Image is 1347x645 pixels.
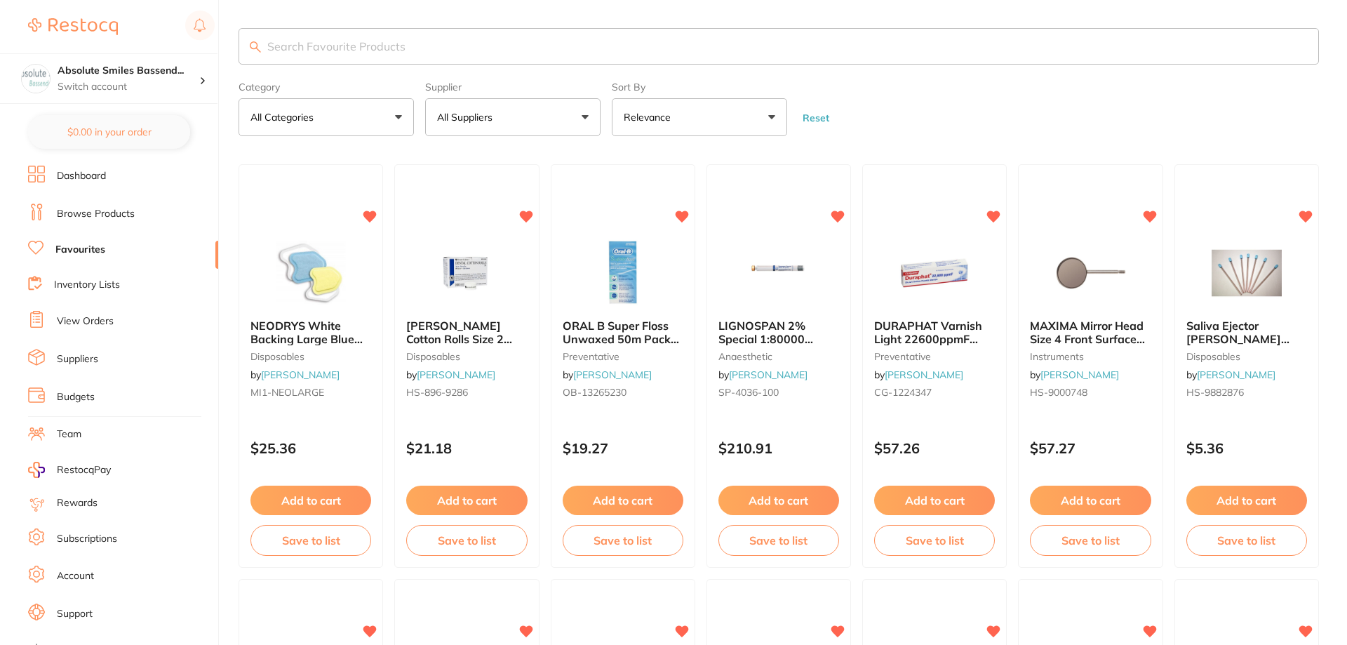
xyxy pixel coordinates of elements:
[1201,238,1292,308] img: Saliva Ejector HENRY SCHEIN Clear with Blue Tip 15cm Pk100
[406,440,527,456] p: $21.18
[1186,368,1275,381] span: by
[563,319,679,359] span: ORAL B Super Floss Unwaxed 50m Pack of 6
[57,569,94,583] a: Account
[57,607,93,621] a: Support
[874,486,995,515] button: Add to cart
[1030,368,1119,381] span: by
[57,207,135,221] a: Browse Products
[1045,238,1137,308] img: MAXIMA Mirror Head Size 4 Front Surface Pack of 12
[874,351,995,362] small: preventative
[718,319,828,371] span: LIGNOSPAN 2% Special 1:80000 [MEDICAL_DATA] 2.2ml 2xBox 50 Blue
[239,98,414,136] button: All Categories
[1186,319,1289,371] span: Saliva Ejector [PERSON_NAME] Clear with Blue Tip 15cm Pk100
[417,368,495,381] a: [PERSON_NAME]
[718,386,779,399] span: SP-4036-100
[1186,440,1307,456] p: $5.36
[250,386,324,399] span: MI1-NEOLARGE
[28,18,118,35] img: Restocq Logo
[1030,486,1151,515] button: Add to cart
[563,319,683,345] b: ORAL B Super Floss Unwaxed 50m Pack of 6
[874,319,982,359] span: DURAPHAT Varnish Light 22600ppmF 10ml tube
[624,110,676,124] p: Relevance
[425,81,601,93] label: Supplier
[563,351,683,362] small: preventative
[250,368,340,381] span: by
[563,525,683,556] button: Save to list
[57,352,98,366] a: Suppliers
[1040,368,1119,381] a: [PERSON_NAME]
[28,11,118,43] a: Restocq Logo
[265,238,356,308] img: NEODRYS White Backing Large Blue Box of 50
[1186,351,1307,362] small: disposables
[57,314,114,328] a: View Orders
[573,368,652,381] a: [PERSON_NAME]
[57,532,117,546] a: Subscriptions
[1030,351,1151,362] small: instruments
[437,110,498,124] p: All Suppliers
[58,64,199,78] h4: Absolute Smiles Bassendean
[612,98,787,136] button: Relevance
[1030,319,1151,345] b: MAXIMA Mirror Head Size 4 Front Surface Pack of 12
[250,319,371,345] b: NEODRYS White Backing Large Blue Box of 50
[250,351,371,362] small: disposables
[406,319,527,345] b: HENRY SCHEIN Cotton Rolls Size 2 Medium Pack of 2000
[1186,386,1244,399] span: HS-9882876
[563,486,683,515] button: Add to cart
[718,351,839,362] small: anaesthetic
[718,525,839,556] button: Save to list
[889,238,980,308] img: DURAPHAT Varnish Light 22600ppmF 10ml tube
[563,386,626,399] span: OB-13265230
[57,427,81,441] a: Team
[1186,319,1307,345] b: Saliva Ejector HENRY SCHEIN Clear with Blue Tip 15cm Pk100
[406,319,523,359] span: [PERSON_NAME] Cotton Rolls Size 2 Medium Pack of 2000
[718,368,807,381] span: by
[28,115,190,149] button: $0.00 in your order
[28,462,45,478] img: RestocqPay
[28,462,111,478] a: RestocqPay
[718,319,839,345] b: LIGNOSPAN 2% Special 1:80000 adrenalin 2.2ml 2xBox 50 Blue
[1030,386,1087,399] span: HS-9000748
[885,368,963,381] a: [PERSON_NAME]
[57,169,106,183] a: Dashboard
[1030,525,1151,556] button: Save to list
[58,80,199,94] p: Switch account
[406,486,527,515] button: Add to cart
[874,386,932,399] span: CG-1224347
[406,525,527,556] button: Save to list
[874,368,963,381] span: by
[250,525,371,556] button: Save to list
[54,278,120,292] a: Inventory Lists
[406,351,527,362] small: disposables
[718,440,839,456] p: $210.91
[563,368,652,381] span: by
[239,81,414,93] label: Category
[425,98,601,136] button: All Suppliers
[563,440,683,456] p: $19.27
[250,486,371,515] button: Add to cart
[718,486,839,515] button: Add to cart
[250,110,319,124] p: All Categories
[57,496,98,510] a: Rewards
[874,319,995,345] b: DURAPHAT Varnish Light 22600ppmF 10ml tube
[55,243,105,257] a: Favourites
[406,386,468,399] span: HS-896-9286
[1186,486,1307,515] button: Add to cart
[729,368,807,381] a: [PERSON_NAME]
[1197,368,1275,381] a: [PERSON_NAME]
[733,238,824,308] img: LIGNOSPAN 2% Special 1:80000 adrenalin 2.2ml 2xBox 50 Blue
[874,440,995,456] p: $57.26
[612,81,787,93] label: Sort By
[1030,319,1145,359] span: MAXIMA Mirror Head Size 4 Front Surface Pack of 12
[250,319,363,359] span: NEODRYS White Backing Large Blue Box of 50
[250,440,371,456] p: $25.36
[421,238,512,308] img: HENRY SCHEIN Cotton Rolls Size 2 Medium Pack of 2000
[1030,440,1151,456] p: $57.27
[261,368,340,381] a: [PERSON_NAME]
[874,525,995,556] button: Save to list
[1186,525,1307,556] button: Save to list
[798,112,833,124] button: Reset
[577,238,669,308] img: ORAL B Super Floss Unwaxed 50m Pack of 6
[57,463,111,477] span: RestocqPay
[57,390,95,404] a: Budgets
[406,368,495,381] span: by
